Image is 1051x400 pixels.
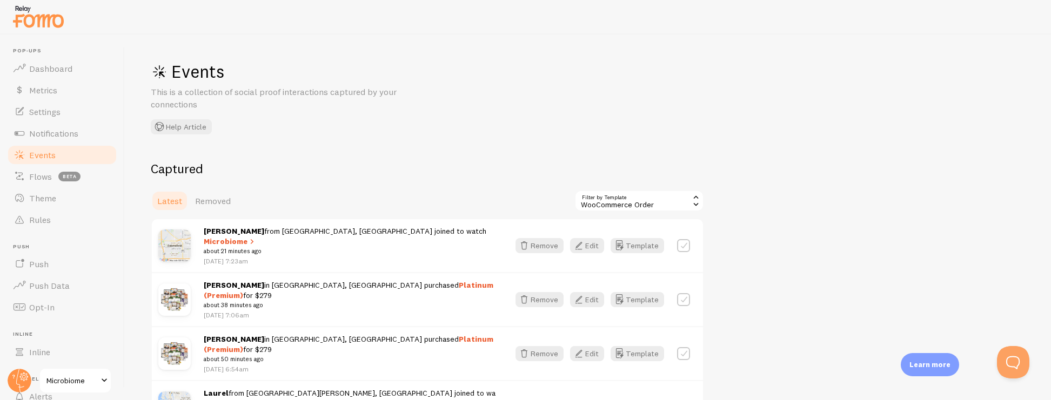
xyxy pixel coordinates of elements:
[204,310,496,320] p: [DATE] 7:06am
[570,292,604,307] button: Edit
[29,63,72,74] span: Dashboard
[29,150,56,160] span: Events
[13,243,118,250] span: Push
[570,346,611,361] a: Edit
[204,334,493,354] strong: Platinum (Premium)
[6,101,118,123] a: Settings
[570,238,611,253] a: Edit
[611,238,664,253] button: Template
[204,246,496,256] small: about 21 minutes ago
[204,334,264,344] strong: [PERSON_NAME]
[6,166,118,187] a: Flows beta
[29,347,50,357] span: Inline
[574,190,704,212] div: WooCommerce Order
[13,48,118,55] span: Pop-ups
[158,337,191,370] img: MS_Platinum_square-1.png
[29,259,49,269] span: Push
[204,280,496,310] span: in [GEOGRAPHIC_DATA], [GEOGRAPHIC_DATA] purchased for $279
[204,280,264,290] strong: [PERSON_NAME]
[29,128,78,139] span: Notifications
[570,346,604,361] button: Edit
[6,275,118,296] a: Push Data
[11,3,65,30] img: fomo-relay-logo-orange.svg
[151,60,475,83] h1: Events
[29,171,52,182] span: Flows
[6,209,118,230] a: Rules
[204,280,493,300] strong: Platinum (Premium)
[516,292,564,307] button: Remove
[151,86,410,111] p: This is a collection of social proof interactions captured by your connections
[6,123,118,144] a: Notifications
[6,58,118,79] a: Dashboard
[204,364,496,374] p: [DATE] 6:54am
[204,388,229,398] strong: Laurel
[6,253,118,275] a: Push
[29,193,56,204] span: Theme
[204,226,496,256] span: from [GEOGRAPHIC_DATA], [GEOGRAPHIC_DATA] joined to watch
[6,187,118,209] a: Theme
[204,354,496,364] small: about 50 minutes ago
[909,360,950,370] p: Learn more
[6,341,118,363] a: Inline
[6,144,118,166] a: Events
[204,236,247,246] strong: Microbiome
[204,226,264,236] strong: [PERSON_NAME]
[151,119,212,134] button: Help Article
[997,346,1029,378] iframe: Help Scout Beacon - Open
[157,195,182,206] span: Latest
[204,256,496,266] p: [DATE] 7:23am
[151,160,704,177] h2: Captured
[516,346,564,361] button: Remove
[901,353,959,376] div: Learn more
[13,331,118,338] span: Inline
[611,346,664,361] button: Template
[570,238,604,253] button: Edit
[151,190,189,212] a: Latest
[158,283,191,316] img: MS_Platinum_square-1.png
[195,195,231,206] span: Removed
[46,374,98,387] span: Microbiome
[39,368,112,394] a: Microbiome
[158,229,191,262] img: Bakersfield-California-United_States.png
[29,106,61,117] span: Settings
[204,334,496,364] span: in [GEOGRAPHIC_DATA], [GEOGRAPHIC_DATA] purchased for $279
[6,79,118,101] a: Metrics
[29,214,51,225] span: Rules
[29,302,55,313] span: Opt-In
[29,85,57,96] span: Metrics
[189,190,237,212] a: Removed
[570,292,611,307] a: Edit
[29,280,70,291] span: Push Data
[58,172,81,181] span: beta
[6,296,118,318] a: Opt-In
[516,238,564,253] button: Remove
[204,300,496,310] small: about 38 minutes ago
[611,292,664,307] button: Template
